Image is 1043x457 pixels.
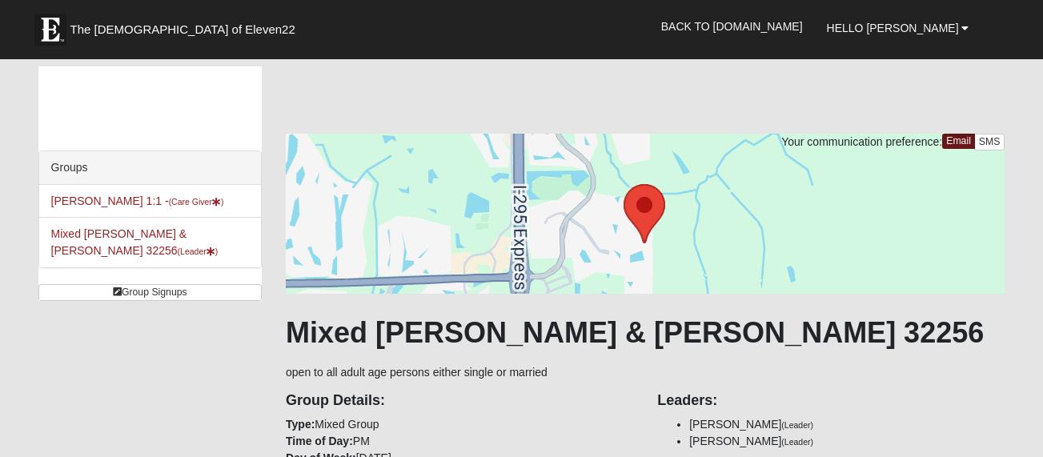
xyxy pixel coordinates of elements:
small: (Care Giver ) [169,197,224,206]
a: [PERSON_NAME] 1:1 -(Care Giver) [51,194,224,207]
a: SMS [974,134,1005,150]
li: [PERSON_NAME] [689,416,1005,433]
small: (Leader ) [178,247,219,256]
h4: Leaders: [657,392,1005,410]
div: Groups [39,151,261,185]
h4: Group Details: [286,392,633,410]
h1: Mixed [PERSON_NAME] & [PERSON_NAME] 32256 [286,315,1005,350]
span: Your communication preference: [781,135,942,148]
a: Mixed [PERSON_NAME] & [PERSON_NAME] 32256(Leader) [51,227,219,257]
span: The [DEMOGRAPHIC_DATA] of Eleven22 [70,22,295,38]
small: (Leader) [781,420,813,430]
a: Email [942,134,975,149]
a: Back to [DOMAIN_NAME] [649,6,815,46]
span: Hello [PERSON_NAME] [827,22,959,34]
a: The [DEMOGRAPHIC_DATA] of Eleven22 [26,6,347,46]
img: Eleven22 logo [34,14,66,46]
strong: Type: [286,418,315,431]
a: Group Signups [38,284,262,301]
a: Hello [PERSON_NAME] [815,8,981,48]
